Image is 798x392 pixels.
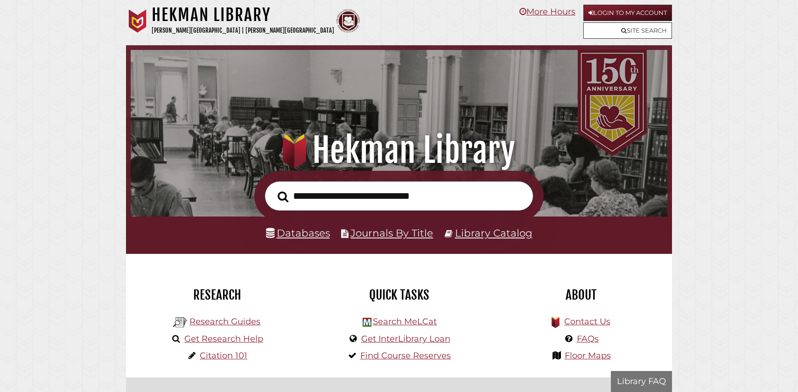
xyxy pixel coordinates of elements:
a: Citation 101 [200,350,247,361]
img: Hekman Library Logo [363,318,371,327]
a: Site Search [583,22,672,39]
a: Search MeLCat [373,316,437,327]
a: Login to My Account [583,5,672,21]
a: Contact Us [564,316,610,327]
a: Find Course Reserves [360,350,451,361]
h1: Hekman Library [143,130,656,171]
a: Get InterLibrary Loan [361,334,450,344]
img: Calvin Theological Seminary [336,9,360,33]
h2: Research [133,287,301,303]
a: Databases [266,227,330,239]
a: Research Guides [189,316,260,327]
h2: About [497,287,665,303]
a: Get Research Help [184,334,263,344]
p: [PERSON_NAME][GEOGRAPHIC_DATA] | [PERSON_NAME][GEOGRAPHIC_DATA] [152,25,334,36]
img: Calvin University [126,9,149,33]
button: Search [273,189,293,205]
a: Library Catalog [455,227,532,239]
a: FAQs [577,334,599,344]
i: Search [278,191,288,203]
a: More Hours [519,7,575,17]
a: Floor Maps [565,350,611,361]
a: Journals By Title [350,227,433,239]
img: Hekman Library Logo [173,315,187,329]
h1: Hekman Library [152,5,334,25]
h2: Quick Tasks [315,287,483,303]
